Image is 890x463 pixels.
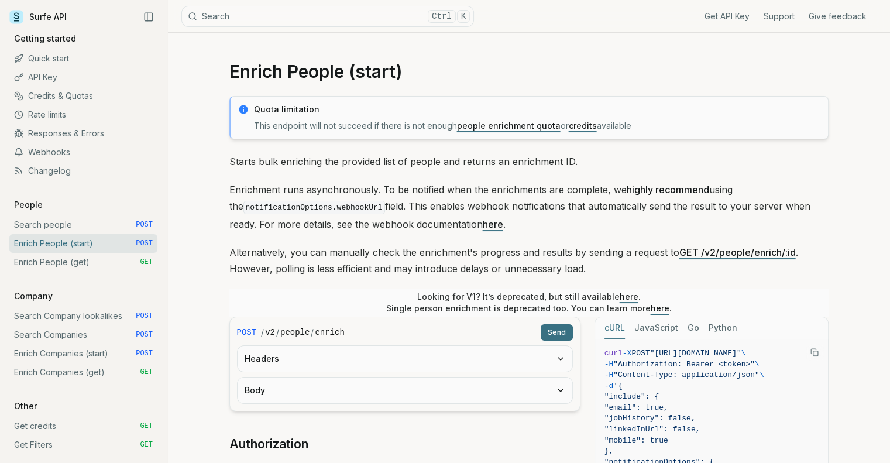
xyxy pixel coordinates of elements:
button: Python [709,317,737,339]
span: "Content-Type: application/json" [613,371,760,379]
code: notificationOptions.webhookUrl [243,201,385,214]
p: People [9,199,47,211]
a: Changelog [9,162,157,180]
h1: Enrich People (start) [229,61,829,82]
code: people [280,327,310,338]
a: Surfe API [9,8,67,26]
span: "jobHistory": false, [604,414,696,423]
span: POST [136,330,153,339]
button: SearchCtrlK [181,6,474,27]
span: -d [604,382,614,390]
p: Enrichment runs asynchronously. To be notified when the enrichments are complete, we using the fi... [229,181,829,232]
a: Support [764,11,795,22]
span: \ [755,360,760,369]
span: POST [631,349,650,358]
a: Webhooks [9,143,157,162]
span: POST [136,220,153,229]
a: Search Companies POST [9,325,157,344]
a: Give feedback [809,11,867,22]
a: here [651,303,669,313]
strong: highly recommend [627,184,709,196]
span: "[URL][DOMAIN_NAME]" [650,349,741,358]
button: Go [688,317,699,339]
span: "include": { [604,392,659,401]
span: -H [604,371,614,379]
span: \ [760,371,764,379]
button: JavaScript [634,317,678,339]
a: Authorization [229,436,308,452]
a: people enrichment quota [457,121,561,131]
span: '{ [613,382,623,390]
a: Responses & Errors [9,124,157,143]
p: This endpoint will not succeed if there is not enough or available [254,120,821,132]
code: enrich [315,327,344,338]
span: POST [136,349,153,358]
span: / [261,327,264,338]
span: "Authorization: Bearer <token>" [613,360,755,369]
kbd: K [457,10,470,23]
span: \ [741,349,746,358]
span: / [276,327,279,338]
span: -X [623,349,632,358]
a: Enrich People (get) GET [9,253,157,272]
a: credits [569,121,597,131]
a: API Key [9,68,157,87]
span: GET [140,421,153,431]
p: Quota limitation [254,104,821,115]
span: curl [604,349,623,358]
a: Get credits GET [9,417,157,435]
p: Starts bulk enriching the provided list of people and returns an enrichment ID. [229,153,829,170]
button: Copy Text [806,344,823,361]
code: v2 [265,327,275,338]
a: Get API Key [705,11,750,22]
a: here [620,291,638,301]
span: GET [140,440,153,450]
span: "linkedInUrl": false, [604,425,700,434]
a: Enrich People (start) POST [9,234,157,253]
p: Looking for V1? It’s deprecated, but still available . Single person enrichment is deprecated too... [386,291,672,314]
a: Quick start [9,49,157,68]
p: Alternatively, you can manually check the enrichment's progress and results by sending a request ... [229,244,829,277]
a: Enrich Companies (start) POST [9,344,157,363]
a: Search Company lookalikes POST [9,307,157,325]
a: Enrich Companies (get) GET [9,363,157,382]
span: }, [604,447,614,455]
a: Get Filters GET [9,435,157,454]
span: POST [136,239,153,248]
p: Company [9,290,57,302]
span: POST [237,327,257,338]
span: / [311,327,314,338]
span: -H [604,360,614,369]
span: GET [140,258,153,267]
span: GET [140,368,153,377]
a: GET /v2/people/enrich/:id [679,246,796,258]
button: Body [238,378,572,403]
button: Send [541,324,573,341]
button: Collapse Sidebar [140,8,157,26]
a: Credits & Quotas [9,87,157,105]
kbd: Ctrl [428,10,456,23]
span: "email": true, [604,403,668,412]
button: cURL [604,317,625,339]
a: here [483,218,503,230]
a: Rate limits [9,105,157,124]
button: Headers [238,346,572,372]
span: "mobile": true [604,436,668,445]
span: POST [136,311,153,321]
a: Search people POST [9,215,157,234]
p: Other [9,400,42,412]
p: Getting started [9,33,81,44]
